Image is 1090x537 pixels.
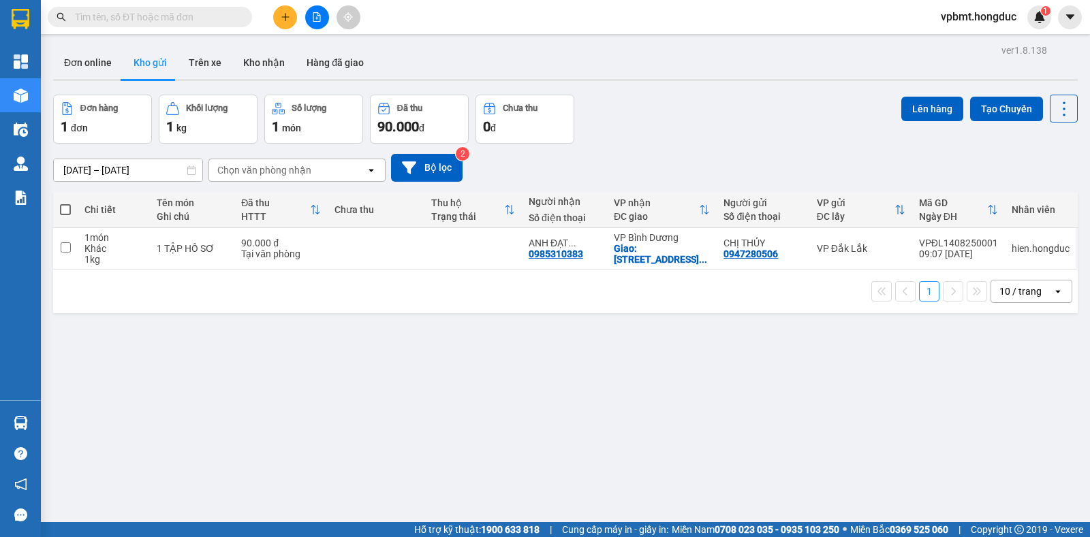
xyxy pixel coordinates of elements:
div: Ngày ĐH [919,211,987,222]
span: plus [281,12,290,22]
svg: open [366,165,377,176]
div: hien.hongduc [1012,243,1070,254]
button: Đơn online [53,46,123,79]
img: warehouse-icon [14,416,28,430]
div: VP Bình Dương [614,232,710,243]
div: Trạng thái [431,211,504,222]
div: VP gửi [817,197,894,208]
button: Kho nhận [232,46,296,79]
span: | [959,522,961,537]
span: question-circle [14,447,27,460]
div: Khác [84,243,143,254]
strong: 0369 525 060 [890,524,948,535]
th: Toggle SortBy [912,192,1005,228]
span: notification [14,478,27,491]
button: Trên xe [178,46,232,79]
span: Miền Nam [672,522,839,537]
span: message [14,508,27,521]
div: Chưa thu [334,204,418,215]
span: ⚪️ [843,527,847,532]
div: Đã thu [397,103,422,113]
div: Khối lượng [186,103,228,113]
span: 1 [272,118,279,135]
span: 1 [166,118,174,135]
div: 10 / trang [999,284,1042,298]
div: Giao: 121 ĐƯỜNG DT743 ,KP THỐNG NHẤT,P.DĨ AN,DĨ AN,BD [614,243,710,265]
div: 1 kg [84,254,143,265]
div: ANH ĐẠT THẮNG [529,238,600,248]
th: Toggle SortBy [234,192,327,228]
span: copyright [1014,525,1024,534]
div: HTTT [241,211,309,222]
div: Tên món [157,197,228,208]
span: ... [699,254,707,265]
button: 1 [919,281,939,302]
span: đơn [71,123,88,133]
img: warehouse-icon [14,88,28,103]
div: Tại văn phòng [241,248,320,259]
div: VP Đắk Lắk [817,243,905,254]
strong: 0708 023 035 - 0935 103 250 [715,524,839,535]
img: icon-new-feature [1033,11,1046,23]
div: 1 TẬP HỒ SƠ [157,243,228,254]
span: aim [343,12,353,22]
span: Miền Bắc [850,522,948,537]
span: món [282,123,301,133]
button: plus [273,5,297,29]
span: Hỗ trợ kỹ thuật: [414,522,540,537]
th: Toggle SortBy [607,192,717,228]
div: Nhân viên [1012,204,1070,215]
span: 1 [61,118,68,135]
div: Đã thu [241,197,309,208]
div: 1 món [84,232,143,243]
button: Đã thu90.000đ [370,95,469,144]
div: Chọn văn phòng nhận [217,163,311,177]
div: 09:07 [DATE] [919,248,998,259]
div: Người nhận [529,196,600,207]
span: 0 [483,118,490,135]
div: ver 1.8.138 [1001,43,1047,58]
div: Ghi chú [157,211,228,222]
div: ĐC lấy [817,211,894,222]
span: vpbmt.hongduc [930,8,1027,25]
button: aim [337,5,360,29]
button: Chưa thu0đ [476,95,574,144]
span: | [550,522,552,537]
th: Toggle SortBy [810,192,912,228]
div: Chi tiết [84,204,143,215]
button: Hàng đã giao [296,46,375,79]
span: search [57,12,66,22]
div: VPĐL1408250001 [919,238,998,248]
img: dashboard-icon [14,54,28,69]
div: Chưa thu [503,103,538,113]
div: 90.000 đ [241,238,320,248]
svg: open [1053,286,1063,297]
div: 0947280506 [723,248,778,259]
div: Số điện thoại [529,212,600,223]
div: Đơn hàng [80,103,118,113]
div: Mã GD [919,197,987,208]
button: Kho gửi [123,46,178,79]
span: đ [419,123,424,133]
img: warehouse-icon [14,157,28,171]
span: file-add [312,12,322,22]
strong: 1900 633 818 [481,524,540,535]
div: Thu hộ [431,197,504,208]
input: Select a date range. [54,159,202,181]
button: Khối lượng1kg [159,95,258,144]
span: 90.000 [377,118,419,135]
span: kg [176,123,187,133]
button: Bộ lọc [391,154,463,182]
div: 0985310383 [529,248,583,259]
button: Đơn hàng1đơn [53,95,152,144]
button: file-add [305,5,329,29]
div: ĐC giao [614,211,699,222]
div: VP nhận [614,197,699,208]
button: caret-down [1058,5,1082,29]
input: Tìm tên, số ĐT hoặc mã đơn [75,10,236,25]
button: Lên hàng [901,97,963,121]
div: CHỊ THỦY [723,238,803,248]
span: đ [490,123,496,133]
span: Cung cấp máy in - giấy in: [562,522,668,537]
img: solution-icon [14,191,28,205]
